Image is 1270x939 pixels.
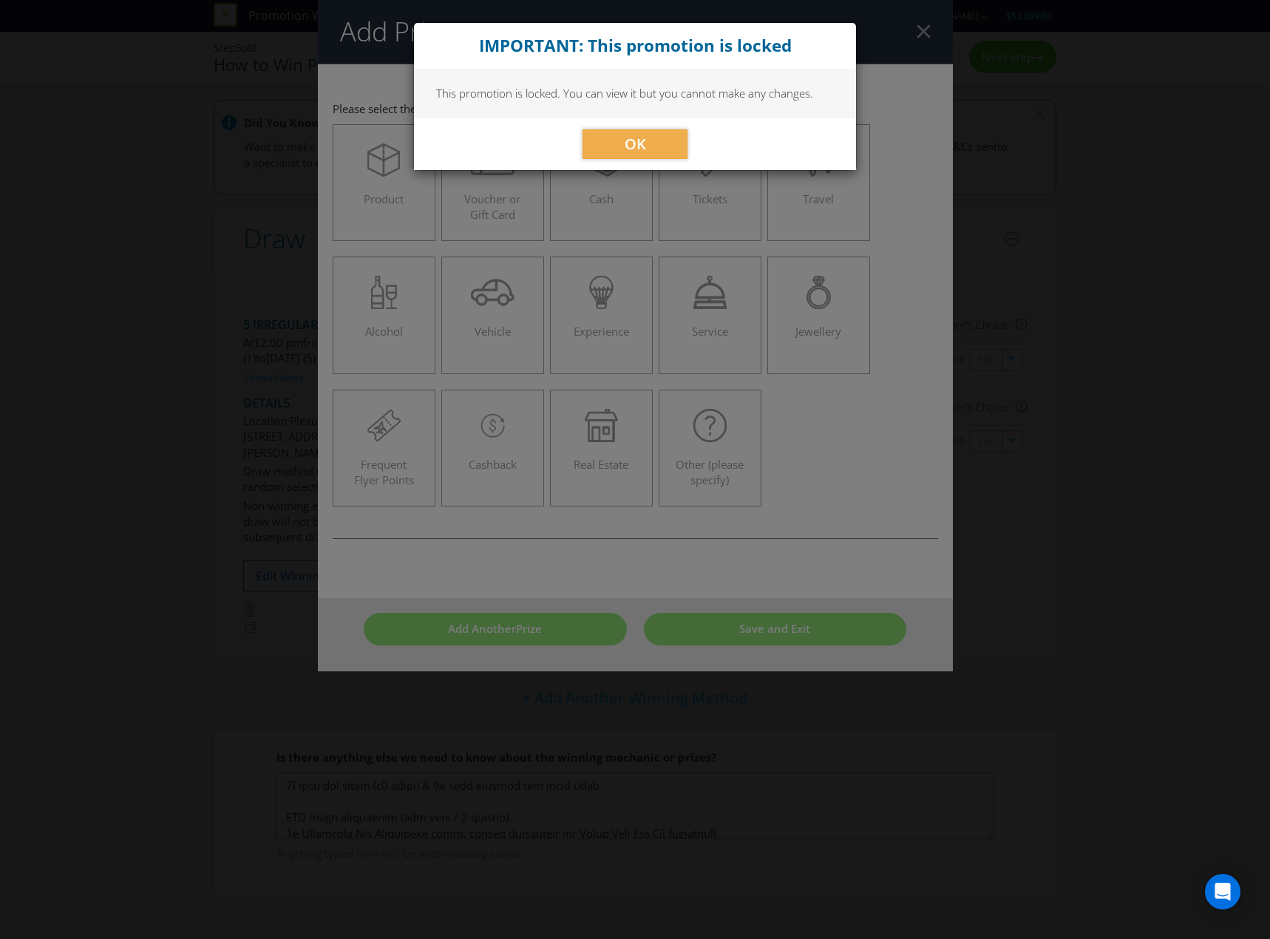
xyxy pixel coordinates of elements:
[414,69,856,118] div: This promotion is locked. You can view it but you cannot make any changes.
[583,129,687,159] button: OK
[625,134,646,154] span: OK
[1205,874,1240,909] div: Open Intercom Messenger
[414,23,856,69] div: Close
[479,34,792,57] strong: IMPORTANT: This promotion is locked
